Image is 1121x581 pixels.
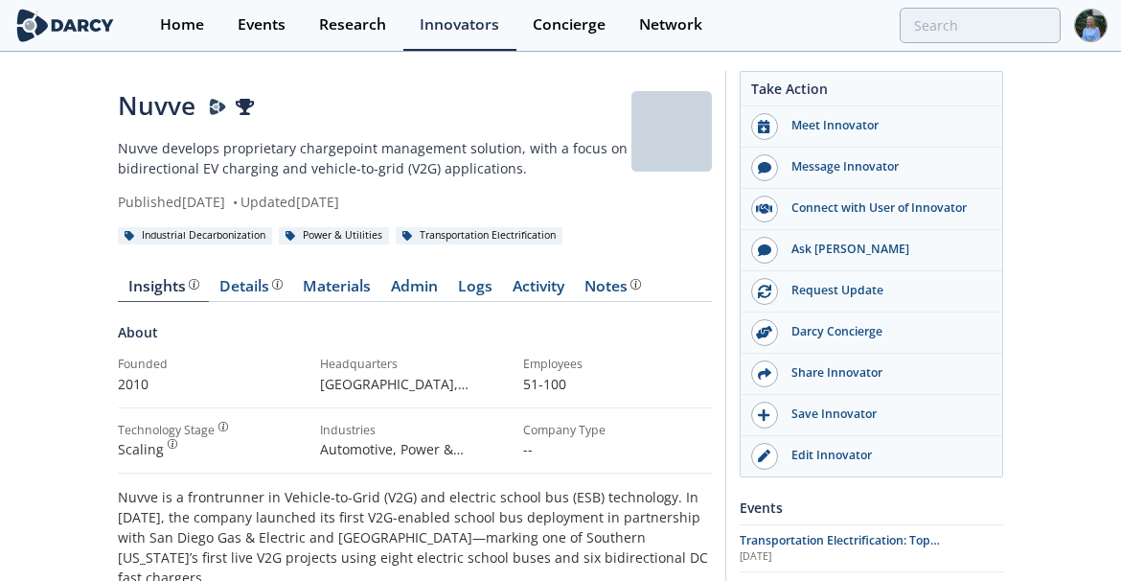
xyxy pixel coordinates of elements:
[741,436,1002,476] a: Edit Innovator
[900,8,1061,43] input: Advanced Search
[218,422,229,432] img: information.svg
[574,279,651,302] a: Notes
[778,241,993,258] div: Ask [PERSON_NAME]
[639,17,702,33] div: Network
[533,17,606,33] div: Concierge
[209,279,292,302] a: Details
[778,323,993,340] div: Darcy Concierge
[279,227,389,244] div: Power & Utilities
[320,422,509,439] div: Industries
[118,279,209,302] a: Insights
[778,364,993,382] div: Share Innovator
[13,9,117,42] img: logo-wide.svg
[118,87,631,125] div: Nuvve
[1074,9,1108,42] img: Profile
[118,422,215,439] div: Technology Stage
[396,227,562,244] div: Transportation Electrification
[778,117,993,134] div: Meet Innovator
[447,279,502,302] a: Logs
[740,532,940,566] span: Transportation Electrification: Top Technologies from 2021
[523,439,712,459] p: --
[189,279,199,290] img: information.svg
[292,279,380,302] a: Materials
[523,356,712,373] div: Employees
[740,532,1003,565] a: Transportation Electrification: Top Technologies from 2021 [DATE]
[272,279,283,290] img: information.svg
[118,192,631,212] div: Published [DATE] Updated [DATE]
[741,79,1002,106] div: Take Action
[160,17,204,33] div: Home
[128,279,199,294] div: Insights
[778,406,993,423] div: Save Innovator
[740,549,1003,565] div: [DATE]
[320,440,486,499] span: Automotive, Power & Utilities, Transportation & Logistics
[523,422,712,439] div: Company Type
[118,227,272,244] div: Industrial Decarbonization
[420,17,499,33] div: Innovators
[118,374,307,394] p: 2010
[584,279,641,294] div: Notes
[118,439,307,459] div: Scaling
[778,158,993,175] div: Message Innovator
[229,193,240,211] span: •
[630,279,641,290] img: information.svg
[118,322,712,356] div: About
[320,356,509,373] div: Headquarters
[238,17,286,33] div: Events
[740,491,1003,524] div: Events
[118,138,631,178] p: Nuvve develops proprietary chargepoint management solution, with a focus on bidirectional EV char...
[778,282,993,299] div: Request Update
[209,99,226,116] img: Darcy Presenter
[741,395,1002,436] button: Save Innovator
[219,279,283,294] div: Details
[523,374,712,394] p: 51-100
[380,279,447,302] a: Admin
[118,356,307,373] div: Founded
[319,17,386,33] div: Research
[168,439,178,450] img: information.svg
[778,199,993,217] div: Connect with User of Innovator
[502,279,574,302] a: Activity
[320,374,509,394] p: [GEOGRAPHIC_DATA], [US_STATE] , [GEOGRAPHIC_DATA]
[778,447,993,464] div: Edit Innovator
